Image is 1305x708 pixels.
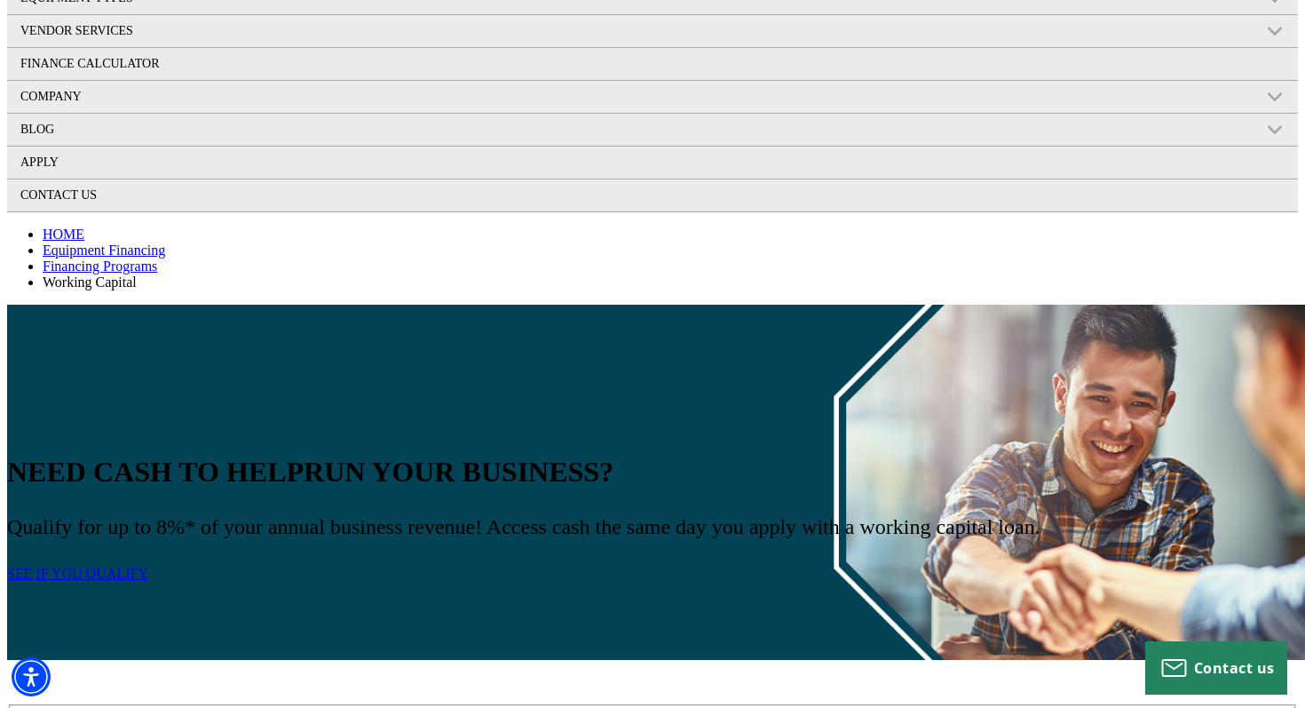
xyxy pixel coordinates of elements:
[43,259,157,274] a: Financing Programs
[7,81,1118,113] a: Company
[7,15,1118,47] a: Vendor Services
[7,510,1298,544] p: Qualify for up to 8%* of your annual business revenue! Access cash the same day you apply with a ...
[12,657,51,696] div: Accessibility Menu
[7,48,1298,80] a: Finance Calculator
[43,227,84,242] a: HOME
[43,243,165,258] a: Equipment Financing
[1194,658,1275,678] span: Contact us
[7,566,148,581] a: SEE IF YOU QUALIFY
[7,456,1298,489] h1: NEED CASH TO HELP
[1145,641,1287,695] button: Contact us
[43,274,137,290] span: Working Capital
[7,114,1118,146] a: Blog
[7,179,1298,211] a: CONTACT US
[304,456,613,488] span: RUN YOUR BUSINESS?
[7,147,1298,179] a: Apply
